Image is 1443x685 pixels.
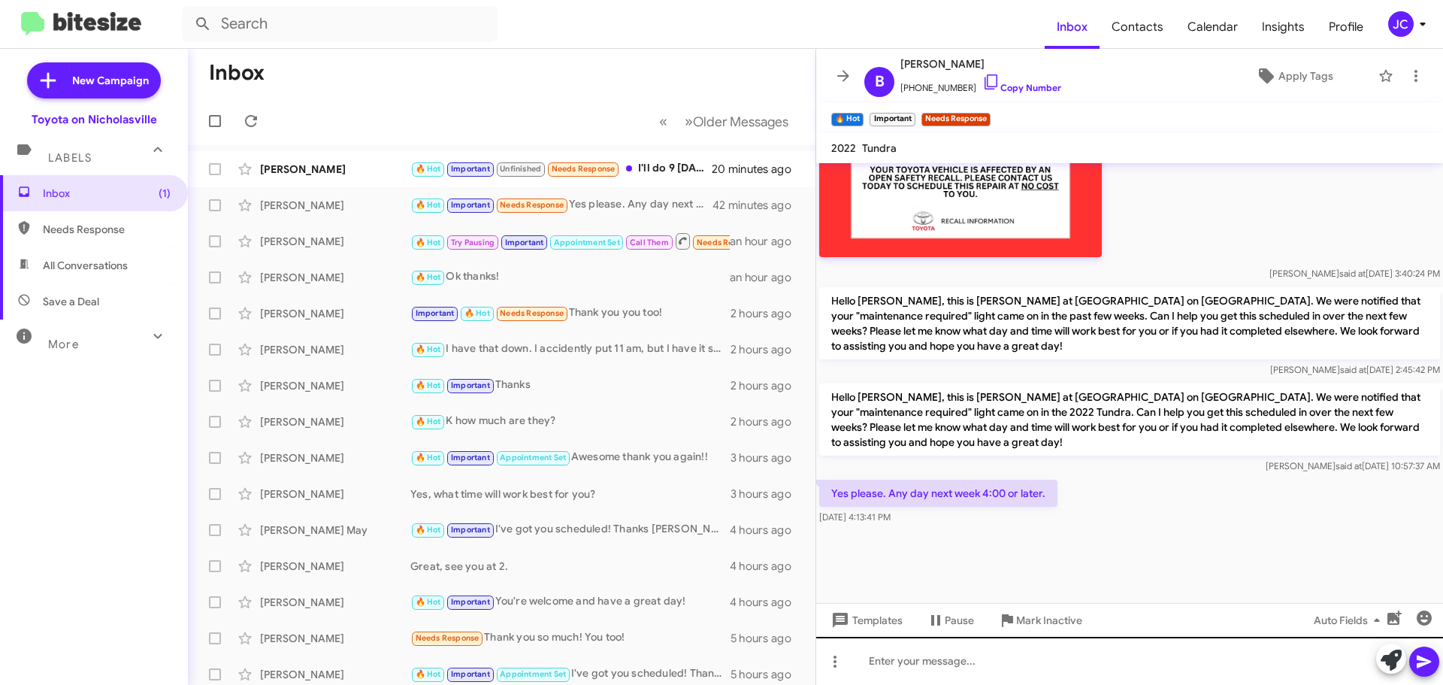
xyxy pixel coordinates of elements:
h1: Inbox [209,61,265,85]
div: 2 hours ago [731,342,803,357]
button: Apply Tags [1217,62,1371,89]
span: Important [451,669,490,679]
div: 2 hours ago [731,306,803,321]
a: Inbox [1045,5,1100,49]
div: You're welcome and have a great day! [410,593,730,611]
span: (1) [159,186,171,201]
span: Important [451,525,490,535]
span: Auto Fields [1314,607,1386,634]
div: an hour ago [730,270,803,285]
span: [PERSON_NAME] [900,55,1061,73]
p: Hello [PERSON_NAME], this is [PERSON_NAME] at [GEOGRAPHIC_DATA] on [GEOGRAPHIC_DATA]. We were not... [819,383,1440,456]
div: 2 hours ago [731,378,803,393]
span: Important [451,164,490,174]
span: Unfinished [500,164,541,174]
span: [PERSON_NAME] [DATE] 2:45:42 PM [1270,364,1440,375]
small: Important [870,113,915,126]
div: Thanks [410,377,731,394]
span: Important [451,597,490,607]
span: 🔥 Hot [416,380,441,390]
span: Try Pausing [451,238,495,247]
div: Yes please. Any day next week 4:00 or later. [410,196,713,214]
span: More [48,338,79,351]
span: 🔥 Hot [416,453,441,462]
small: Needs Response [921,113,991,126]
span: 🔥 Hot [416,200,441,210]
span: said at [1336,460,1362,471]
span: Appointment Set [500,453,566,462]
span: [PHONE_NUMBER] [900,73,1061,95]
span: « [659,112,667,131]
span: Templates [828,607,903,634]
span: [PERSON_NAME] [DATE] 3:40:24 PM [1269,268,1440,279]
div: 4 hours ago [730,559,803,574]
div: Thank you you too! [410,305,731,322]
div: 3 hours ago [731,450,803,465]
div: [PERSON_NAME] [260,631,410,646]
div: [PERSON_NAME] [260,306,410,321]
a: Calendar [1175,5,1250,49]
div: 2 hours ago [731,414,803,429]
span: Important [451,453,490,462]
div: Great, see you at 2. [410,559,730,574]
a: Insights [1250,5,1317,49]
button: Next [676,106,797,137]
span: Needs Response [500,200,564,210]
span: Important [451,200,490,210]
div: [PERSON_NAME] May [260,523,410,538]
a: New Campaign [27,62,161,99]
small: 🔥 Hot [831,113,864,126]
span: Apply Tags [1278,62,1333,89]
p: Yes please. Any day next week 4:00 or later. [819,480,1057,507]
span: Save a Deal [43,294,99,309]
span: [DATE] 4:13:41 PM [819,511,891,523]
span: said at [1339,268,1366,279]
span: Labels [48,151,92,165]
span: Needs Response [500,308,564,318]
span: Inbox [43,186,171,201]
nav: Page navigation example [651,106,797,137]
span: Important [451,380,490,390]
span: [PERSON_NAME] [DATE] 10:57:37 AM [1266,460,1440,471]
div: [PERSON_NAME] [260,342,410,357]
div: an hour ago [730,234,803,249]
p: Hello [PERSON_NAME], this is [PERSON_NAME] at [GEOGRAPHIC_DATA] on [GEOGRAPHIC_DATA]. We were not... [819,287,1440,359]
span: Pause [945,607,974,634]
div: I've got you scheduled! Thanks [PERSON_NAME], have a great day! [410,665,731,683]
span: 🔥 Hot [416,417,441,426]
div: [PERSON_NAME] [260,450,410,465]
a: Contacts [1100,5,1175,49]
span: Mark Inactive [1016,607,1082,634]
div: [PERSON_NAME] [260,486,410,502]
div: 5 hours ago [731,631,803,646]
div: [PERSON_NAME] [260,667,410,682]
div: Yes, what time will work best for you? [410,486,731,502]
span: 🔥 Hot [416,164,441,174]
div: [PERSON_NAME] [260,595,410,610]
div: 4 hours ago [730,595,803,610]
span: Tundra [862,141,897,155]
span: B [875,70,885,94]
span: Older Messages [693,114,788,130]
span: Important [416,308,455,318]
div: 42 minutes ago [713,198,803,213]
a: Copy Number [982,82,1061,93]
div: How about [DATE]? [410,232,730,250]
span: Appointment Set [500,669,566,679]
span: Needs Response [697,238,761,247]
div: 20 minutes ago [713,162,803,177]
div: [PERSON_NAME] [260,162,410,177]
span: Call Them [630,238,669,247]
div: I'll do 9 [DATE] [410,160,713,177]
div: Toyota on Nicholasville [32,112,157,127]
div: [PERSON_NAME] [260,270,410,285]
div: K how much are they? [410,413,731,430]
span: Important [505,238,544,247]
span: 🔥 Hot [464,308,490,318]
div: JC [1388,11,1414,37]
div: Thank you so much! You too! [410,629,731,647]
span: 2022 [831,141,856,155]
